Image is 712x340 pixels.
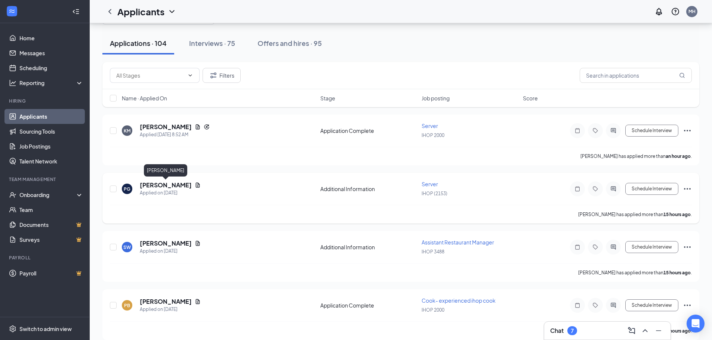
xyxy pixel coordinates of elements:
span: Score [523,94,538,102]
input: All Stages [116,71,184,79]
div: Additional Information [320,243,417,251]
div: Payroll [9,255,82,261]
span: IHOP (2153) [422,191,447,196]
p: [PERSON_NAME] has applied more than . [578,269,692,276]
svg: Notifications [654,7,663,16]
svg: Tag [591,302,600,308]
a: Talent Network [19,154,83,169]
div: MH [688,8,696,15]
svg: ComposeMessage [627,326,636,335]
svg: Tag [591,128,600,134]
h5: [PERSON_NAME] [140,181,192,189]
svg: WorkstreamLogo [8,7,16,15]
svg: ChevronDown [187,72,193,78]
h1: Applicants [117,5,164,18]
svg: QuestionInfo [671,7,680,16]
svg: Note [573,186,582,192]
button: Schedule Interview [625,241,678,253]
button: Schedule Interview [625,299,678,311]
svg: ChevronUp [641,326,650,335]
svg: Document [195,299,201,305]
svg: ChevronDown [167,7,176,16]
svg: Minimize [654,326,663,335]
div: Applications · 104 [110,38,167,48]
button: Schedule Interview [625,183,678,195]
svg: Ellipses [683,184,692,193]
svg: Collapse [72,8,80,15]
a: PayrollCrown [19,266,83,281]
div: Additional Information [320,185,417,193]
button: Schedule Interview [625,125,678,137]
svg: Filter [209,71,218,80]
b: an hour ago [666,153,691,159]
svg: UserCheck [9,191,16,199]
b: 15 hours ago [663,270,691,275]
a: Team [19,202,83,217]
a: Job Postings [19,139,83,154]
svg: Settings [9,325,16,333]
h5: [PERSON_NAME] [140,239,192,247]
svg: Note [573,302,582,308]
div: Switch to admin view [19,325,72,333]
div: Application Complete [320,302,417,309]
div: Offers and hires · 95 [258,38,322,48]
svg: Note [573,128,582,134]
a: Home [19,31,83,46]
span: Job posting [422,94,450,102]
span: IHOP 2000 [422,307,444,313]
div: Applied [DATE] 8:52 AM [140,131,210,138]
button: Minimize [653,325,665,337]
div: Open Intercom Messenger [687,315,705,333]
a: SurveysCrown [19,232,83,247]
a: ChevronLeft [105,7,114,16]
svg: Analysis [9,79,16,87]
div: Applied on [DATE] [140,189,201,197]
b: 16 hours ago [663,328,691,334]
svg: Ellipses [683,301,692,310]
svg: ActiveChat [609,186,618,192]
h5: [PERSON_NAME] [140,297,192,306]
svg: Ellipses [683,243,692,252]
p: [PERSON_NAME] has applied more than . [578,211,692,218]
div: Reporting [19,79,84,87]
div: PB [124,302,130,309]
svg: Ellipses [683,126,692,135]
div: PG [124,186,130,192]
span: Server [422,122,438,129]
a: Sourcing Tools [19,124,83,139]
svg: Reapply [204,124,210,130]
div: KM [124,128,130,134]
div: [PERSON_NAME] [144,164,187,177]
b: 15 hours ago [663,212,691,217]
span: IHOP 3488 [422,249,444,255]
div: Application Complete [320,127,417,134]
span: Name · Applied On [122,94,167,102]
div: Applied on [DATE] [140,306,201,313]
input: Search in applications [580,68,692,83]
div: Team Management [9,176,82,183]
span: Cook- experienced ihop cook [422,297,496,304]
div: Interviews · 75 [189,38,235,48]
span: IHOP 2000 [422,132,444,138]
h3: Chat [550,327,564,335]
svg: Document [195,124,201,130]
div: SW [123,244,131,250]
div: Applied on [DATE] [140,247,201,255]
svg: Document [195,240,201,246]
svg: ActiveChat [609,302,618,308]
a: DocumentsCrown [19,217,83,232]
svg: Tag [591,186,600,192]
div: Hiring [9,98,82,104]
a: Messages [19,46,83,60]
a: Applicants [19,109,83,124]
a: Scheduling [19,60,83,75]
span: Server [422,181,438,187]
svg: Note [573,244,582,250]
svg: Document [195,182,201,188]
svg: ActiveChat [609,128,618,134]
svg: ActiveChat [609,244,618,250]
h5: [PERSON_NAME] [140,123,192,131]
button: ChevronUp [639,325,651,337]
button: ComposeMessage [626,325,638,337]
span: Stage [320,94,335,102]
